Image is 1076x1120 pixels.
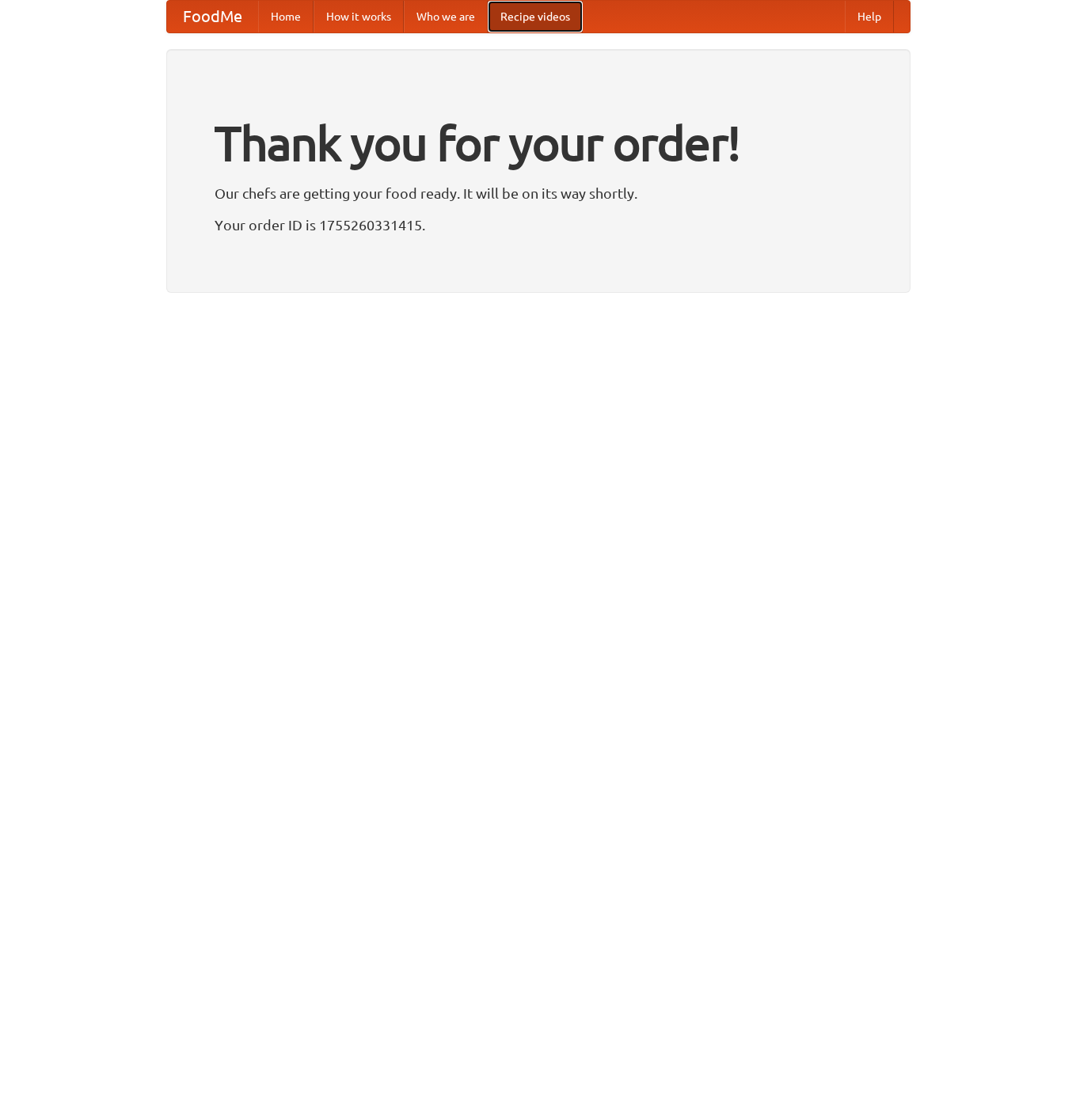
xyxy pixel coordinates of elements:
[215,105,862,181] h1: Thank you for your order!
[167,1,258,32] a: FoodMe
[488,1,583,32] a: Recipe videos
[258,1,314,32] a: Home
[215,213,862,237] p: Your order ID is 1755260331415.
[314,1,404,32] a: How it works
[215,181,862,205] p: Our chefs are getting your food ready. It will be on its way shortly.
[845,1,894,32] a: Help
[404,1,488,32] a: Who we are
